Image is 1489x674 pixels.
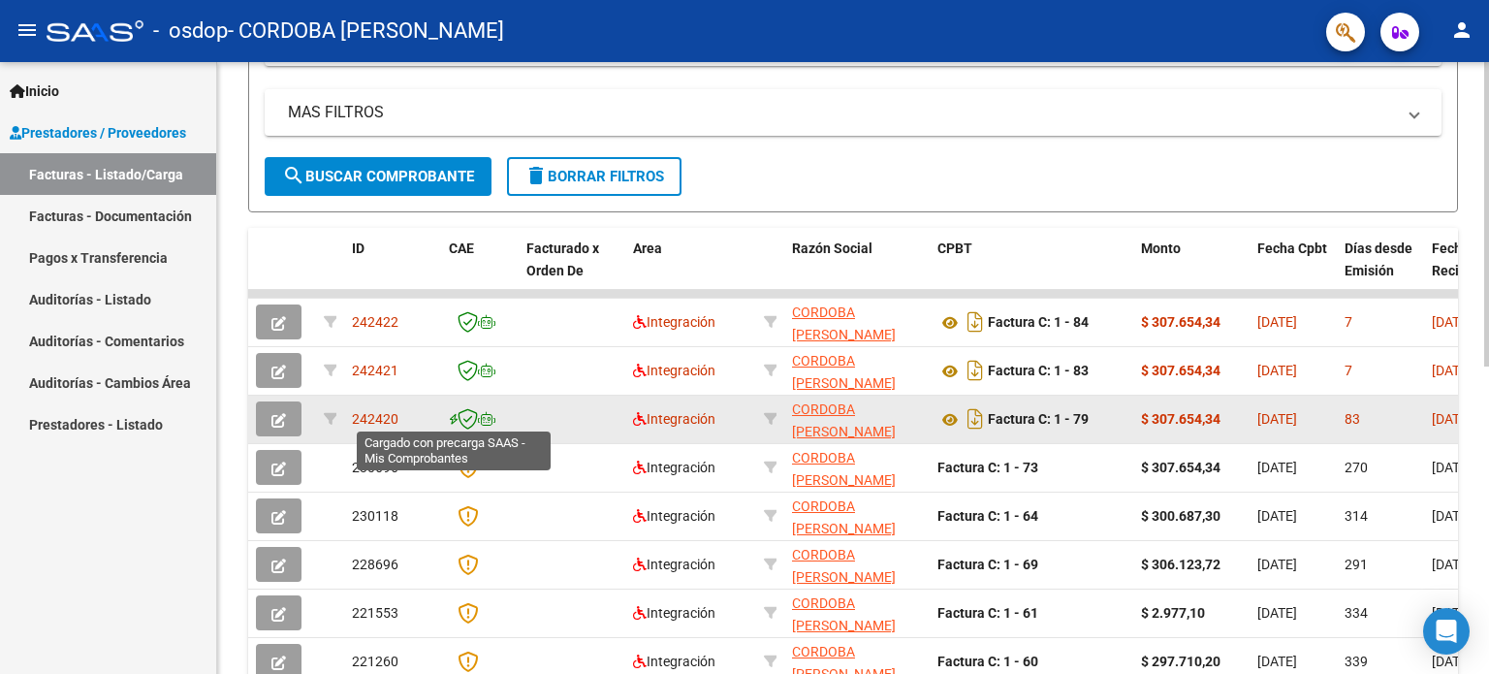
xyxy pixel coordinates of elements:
[792,302,922,342] div: 27338249271
[1345,241,1412,278] span: Días desde Emisión
[1432,363,1472,378] span: [DATE]
[1257,557,1297,572] span: [DATE]
[633,363,715,378] span: Integración
[1257,460,1297,475] span: [DATE]
[633,557,715,572] span: Integración
[507,157,681,196] button: Borrar Filtros
[792,399,922,439] div: 27338249271
[988,315,1089,331] strong: Factura C: 1 - 84
[1141,557,1220,572] strong: $ 306.123,72
[1432,411,1472,427] span: [DATE]
[988,412,1089,428] strong: Factura C: 1 - 79
[1432,605,1472,621] span: [DATE]
[352,557,398,572] span: 228696
[1141,605,1205,621] strong: $ 2.977,10
[1257,241,1327,256] span: Fecha Cpbt
[930,228,1133,313] datatable-header-cell: CPBT
[1432,314,1472,330] span: [DATE]
[1141,460,1220,475] strong: $ 307.654,34
[1432,241,1486,278] span: Fecha Recibido
[1257,605,1297,621] span: [DATE]
[937,557,1038,572] strong: Factura C: 1 - 69
[352,411,398,427] span: 242420
[792,447,922,488] div: 27338249271
[792,305,896,342] span: CORDOBA [PERSON_NAME]
[963,403,988,434] i: Descargar documento
[988,364,1089,379] strong: Factura C: 1 - 83
[1257,314,1297,330] span: [DATE]
[1450,18,1473,42] mat-icon: person
[633,241,662,256] span: Area
[792,496,922,536] div: 27338249271
[352,460,398,475] span: 230696
[1432,557,1472,572] span: [DATE]
[1257,654,1297,669] span: [DATE]
[792,544,922,585] div: 27338249271
[1257,411,1297,427] span: [DATE]
[1337,228,1424,313] datatable-header-cell: Días desde Emisión
[282,168,474,185] span: Buscar Comprobante
[344,228,441,313] datatable-header-cell: ID
[1141,654,1220,669] strong: $ 297.710,20
[1257,508,1297,524] span: [DATE]
[282,164,305,187] mat-icon: search
[792,593,922,633] div: 27338249271
[937,460,1038,475] strong: Factura C: 1 - 73
[1141,363,1220,378] strong: $ 307.654,34
[10,122,186,144] span: Prestadores / Proveedores
[1141,241,1181,256] span: Monto
[526,241,599,278] span: Facturado x Orden De
[633,605,715,621] span: Integración
[792,350,922,391] div: 27338249271
[963,355,988,386] i: Descargar documento
[352,314,398,330] span: 242422
[228,10,504,52] span: - CORDOBA [PERSON_NAME]
[792,353,896,391] span: CORDOBA [PERSON_NAME]
[265,157,491,196] button: Buscar Comprobante
[625,228,756,313] datatable-header-cell: Area
[1345,411,1360,427] span: 83
[937,241,972,256] span: CPBT
[10,80,59,102] span: Inicio
[937,605,1038,621] strong: Factura C: 1 - 61
[1432,460,1472,475] span: [DATE]
[633,508,715,524] span: Integración
[449,241,474,256] span: CAE
[441,228,519,313] datatable-header-cell: CAE
[792,401,896,439] span: CORDOBA [PERSON_NAME]
[937,508,1038,524] strong: Factura C: 1 - 64
[792,241,872,256] span: Razón Social
[633,314,715,330] span: Integración
[352,654,398,669] span: 221260
[633,654,715,669] span: Integración
[792,450,896,488] span: CORDOBA [PERSON_NAME]
[1345,363,1352,378] span: 7
[352,605,398,621] span: 221553
[784,228,930,313] datatable-header-cell: Razón Social
[288,102,1395,123] mat-panel-title: MAS FILTROS
[963,306,988,337] i: Descargar documento
[1345,605,1368,621] span: 334
[1250,228,1337,313] datatable-header-cell: Fecha Cpbt
[1345,314,1352,330] span: 7
[1345,557,1368,572] span: 291
[1257,363,1297,378] span: [DATE]
[792,498,896,536] span: CORDOBA [PERSON_NAME]
[352,363,398,378] span: 242421
[16,18,39,42] mat-icon: menu
[1345,460,1368,475] span: 270
[524,168,664,185] span: Borrar Filtros
[792,595,896,633] span: CORDOBA [PERSON_NAME]
[265,89,1441,136] mat-expansion-panel-header: MAS FILTROS
[1345,654,1368,669] span: 339
[352,508,398,524] span: 230118
[1423,608,1470,655] div: Open Intercom Messenger
[1141,411,1220,427] strong: $ 307.654,34
[1345,508,1368,524] span: 314
[937,654,1038,669] strong: Factura C: 1 - 60
[1432,654,1472,669] span: [DATE]
[352,241,364,256] span: ID
[524,164,548,187] mat-icon: delete
[792,547,896,585] span: CORDOBA [PERSON_NAME]
[1141,508,1220,524] strong: $ 300.687,30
